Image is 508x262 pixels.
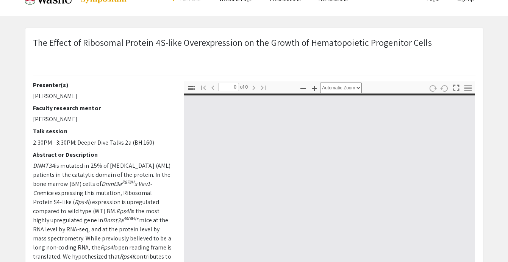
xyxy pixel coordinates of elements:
h2: Abstract or Description [33,151,173,158]
p: 2:30PM - 3:30PM: Deeper Dive Talks 2a (BH 160) [33,138,173,147]
button: Tools [461,83,474,94]
em: Rps4l [116,207,131,215]
em: Dnmt3a [103,216,123,224]
p: The Effect of Ribosomal Protein 4S-like Overexpression on the Growth of Hematopoietic Progenitor ... [33,36,432,49]
em: x Vav1-Cre [33,180,152,197]
em: R878H [122,179,135,185]
iframe: Chat [6,228,32,256]
p: [PERSON_NAME] [33,115,173,124]
button: Toggle Sidebar [185,83,198,94]
em: DNMT3A [33,162,55,170]
em: Rps4l [75,198,89,206]
input: Page [219,83,239,91]
button: Zoom In [308,83,321,94]
p: [PERSON_NAME] [33,92,173,101]
h2: Talk session [33,128,173,135]
button: Go to Last Page [257,82,270,93]
button: Previous Page [206,82,219,93]
button: Switch to Presentation Mode [450,81,463,92]
h2: Faculty research mentor [33,104,173,112]
sup: R878H/+ [123,215,139,221]
button: Rotate Clockwise [426,83,439,94]
em: Dnmt3a [102,180,122,188]
h2: Presenter(s) [33,81,173,89]
button: Go to First Page [197,82,210,93]
span: of 0 [239,83,248,91]
button: Zoom Out [297,83,309,94]
select: Zoom [320,83,362,93]
em: Rps4l [120,253,134,260]
button: Next Page [247,82,260,93]
em: Rps4l [100,243,115,251]
button: Rotate Counterclockwise [438,83,451,94]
